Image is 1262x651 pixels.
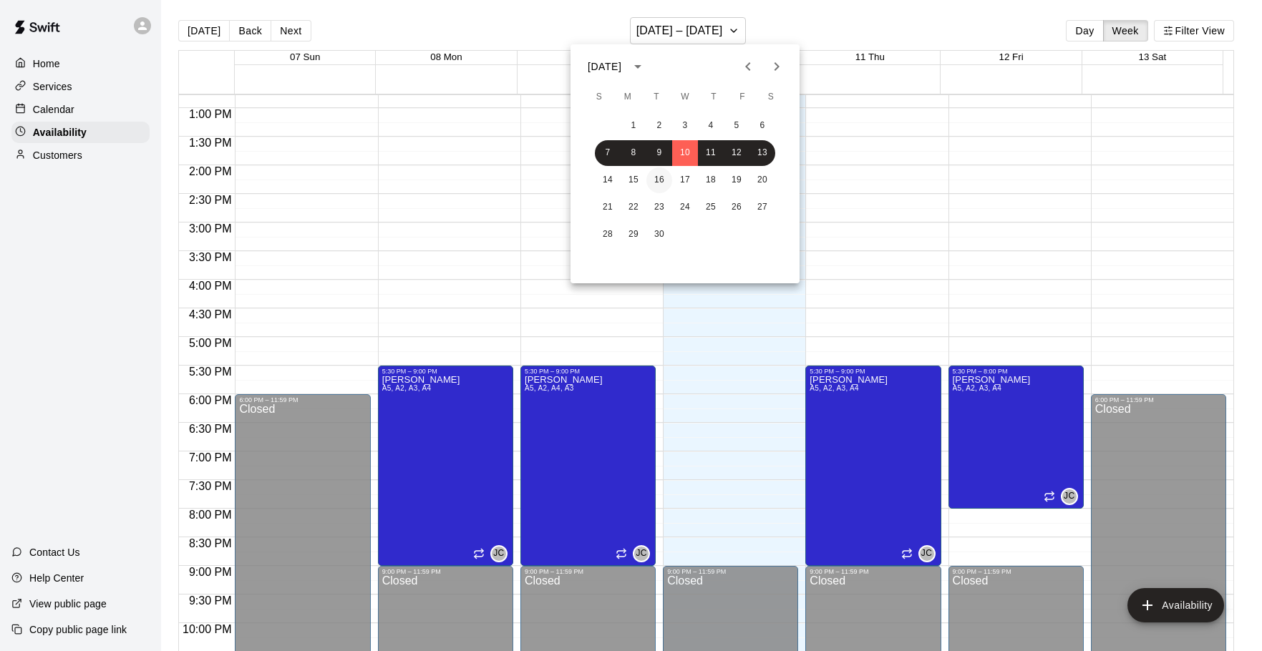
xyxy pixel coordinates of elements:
button: 9 [646,140,672,166]
button: 20 [749,167,775,193]
div: [DATE] [588,59,621,74]
button: 22 [621,195,646,220]
button: 4 [698,113,724,139]
button: 24 [672,195,698,220]
button: 10 [672,140,698,166]
button: 14 [595,167,621,193]
span: Thursday [701,83,727,112]
button: 11 [698,140,724,166]
button: 17 [672,167,698,193]
span: Monday [615,83,641,112]
button: calendar view is open, switch to year view [626,54,650,79]
button: Next month [762,52,791,81]
span: Saturday [758,83,784,112]
button: 7 [595,140,621,166]
button: 30 [646,222,672,248]
button: 16 [646,167,672,193]
button: 26 [724,195,749,220]
span: Tuesday [644,83,669,112]
button: 12 [724,140,749,166]
button: 6 [749,113,775,139]
button: 25 [698,195,724,220]
button: 29 [621,222,646,248]
button: 13 [749,140,775,166]
button: 15 [621,167,646,193]
button: 5 [724,113,749,139]
button: 3 [672,113,698,139]
span: Wednesday [672,83,698,112]
button: 1 [621,113,646,139]
button: 21 [595,195,621,220]
button: 23 [646,195,672,220]
button: 27 [749,195,775,220]
button: 2 [646,113,672,139]
button: 8 [621,140,646,166]
button: 28 [595,222,621,248]
button: 19 [724,167,749,193]
span: Sunday [586,83,612,112]
button: Previous month [734,52,762,81]
span: Friday [729,83,755,112]
button: 18 [698,167,724,193]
